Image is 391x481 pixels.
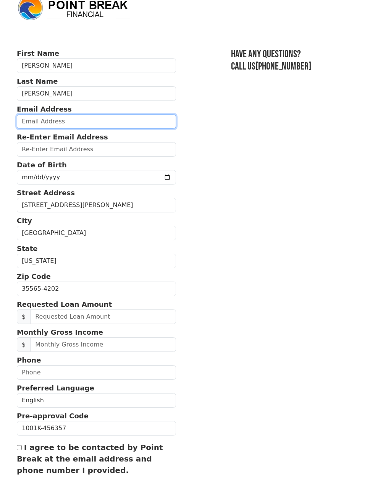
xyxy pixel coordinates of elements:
[17,443,163,475] label: I agree to be contacted by Point Break at the email address and phone number I provided.
[17,366,176,380] input: Phone
[30,338,176,352] input: Monthly Gross Income
[17,338,31,352] span: $
[17,273,51,281] strong: Zip Code
[17,59,176,73] input: First Name
[17,50,59,58] strong: First Name
[17,412,89,420] strong: Pre-approval Code
[17,198,176,213] input: Street Address
[30,310,176,324] input: Requested Loan Amount
[17,245,38,253] strong: State
[17,105,72,113] strong: Email Address
[17,384,94,392] strong: Preferred Language
[17,310,31,324] span: $
[17,189,75,197] strong: Street Address
[17,421,176,436] input: Pre-approval Code
[231,61,374,73] h3: Call us
[17,78,58,86] strong: Last Name
[17,87,176,101] input: Last Name
[17,161,67,169] strong: Date of Birth
[17,327,176,338] p: Monthly Gross Income
[17,133,108,141] strong: Re-Enter Email Address
[231,49,374,61] h3: Have any questions?
[17,217,32,225] strong: City
[17,301,112,309] strong: Requested Loan Amount
[255,61,311,73] a: [PHONE_NUMBER]
[17,143,176,157] input: Re-Enter Email Address
[17,356,41,364] strong: Phone
[17,226,176,241] input: City
[17,115,176,129] input: Email Address
[17,282,176,296] input: Zip Code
